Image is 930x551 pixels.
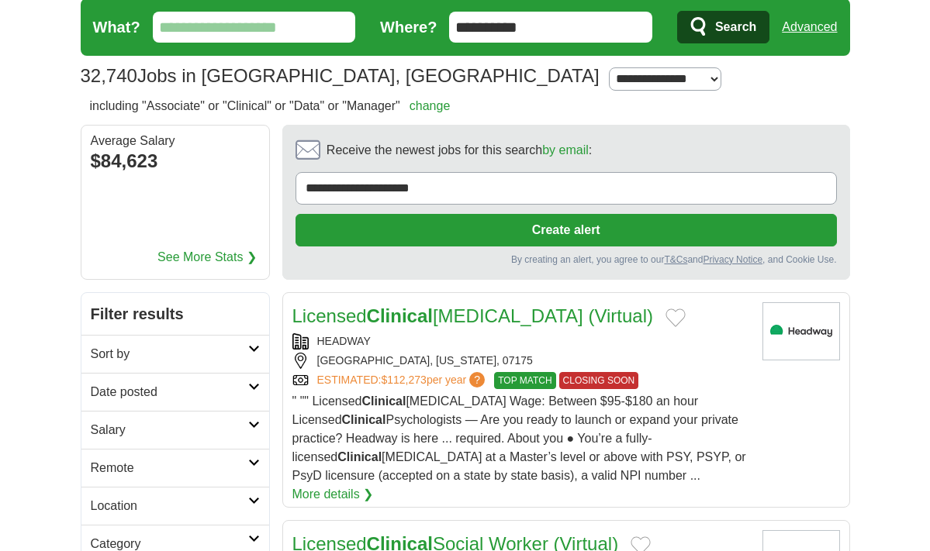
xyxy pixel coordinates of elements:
[91,345,248,363] h2: Sort by
[91,383,248,401] h2: Date posted
[337,450,382,463] strong: Clinical
[367,305,433,326] strong: Clinical
[715,12,756,43] span: Search
[494,372,555,389] span: TOP MATCH
[93,15,140,39] label: What?
[664,254,687,265] a: T&Cs
[327,141,592,160] span: Receive the newest jobs for this search :
[90,97,451,115] h2: including "Associate" or "Clinical" or "Data" or "Manager"
[157,248,257,267] a: See More Stats ❯
[81,373,269,411] a: Date posted
[81,62,137,90] span: 32,740
[81,487,269,525] a: Location
[469,372,485,387] span: ?
[91,421,248,439] h2: Salary
[81,449,269,487] a: Remote
[91,135,260,147] div: Average Salary
[91,459,248,477] h2: Remote
[361,394,406,408] strong: Clinical
[292,353,750,369] div: [GEOGRAPHIC_DATA], [US_STATE], 07175
[81,293,269,335] h2: Filter results
[292,394,746,482] span: " "" Licensed [MEDICAL_DATA] Wage: Between $95-$180 an hour Licensed Psychologists — Are you read...
[292,305,654,326] a: LicensedClinical[MEDICAL_DATA] (Virtual)
[317,335,371,347] a: HEADWAY
[666,308,686,327] button: Add to favorite jobs
[762,302,840,360] img: Headway logo
[91,497,248,515] h2: Location
[380,15,437,39] label: Where?
[81,335,269,373] a: Sort by
[342,413,386,426] strong: Clinical
[559,372,639,389] span: CLOSING SOON
[91,147,260,175] div: $84,623
[296,253,837,267] div: By creating an alert, you agree to our and , and Cookie Use.
[677,11,769,43] button: Search
[542,143,589,157] a: by email
[703,254,762,265] a: Privacy Notice
[381,374,426,386] span: $112,273
[782,12,837,43] a: Advanced
[317,372,489,389] a: ESTIMATED:$112,273per year?
[81,65,600,86] h1: Jobs in [GEOGRAPHIC_DATA], [GEOGRAPHIC_DATA]
[292,485,374,504] a: More details ❯
[81,411,269,449] a: Salary
[296,214,837,246] button: Create alert
[410,99,451,112] a: change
